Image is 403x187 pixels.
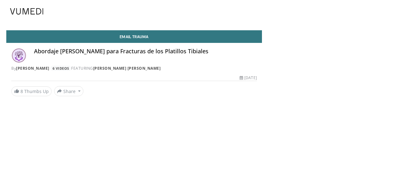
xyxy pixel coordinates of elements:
[20,88,23,94] span: 8
[11,86,52,96] a: 8 Thumbs Up
[34,48,257,55] h4: Abordaje [PERSON_NAME] para Fracturas de los Platillos Tibiales
[50,66,71,71] a: 6 Videos
[6,30,262,43] a: Email Trauma
[240,75,257,81] div: [DATE]
[54,86,83,96] button: Share
[16,66,49,71] a: [PERSON_NAME]
[11,48,26,63] img: Avatar
[11,66,257,71] div: By FEATURING
[93,66,161,71] a: [PERSON_NAME] [PERSON_NAME]
[10,8,43,15] img: VuMedi Logo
